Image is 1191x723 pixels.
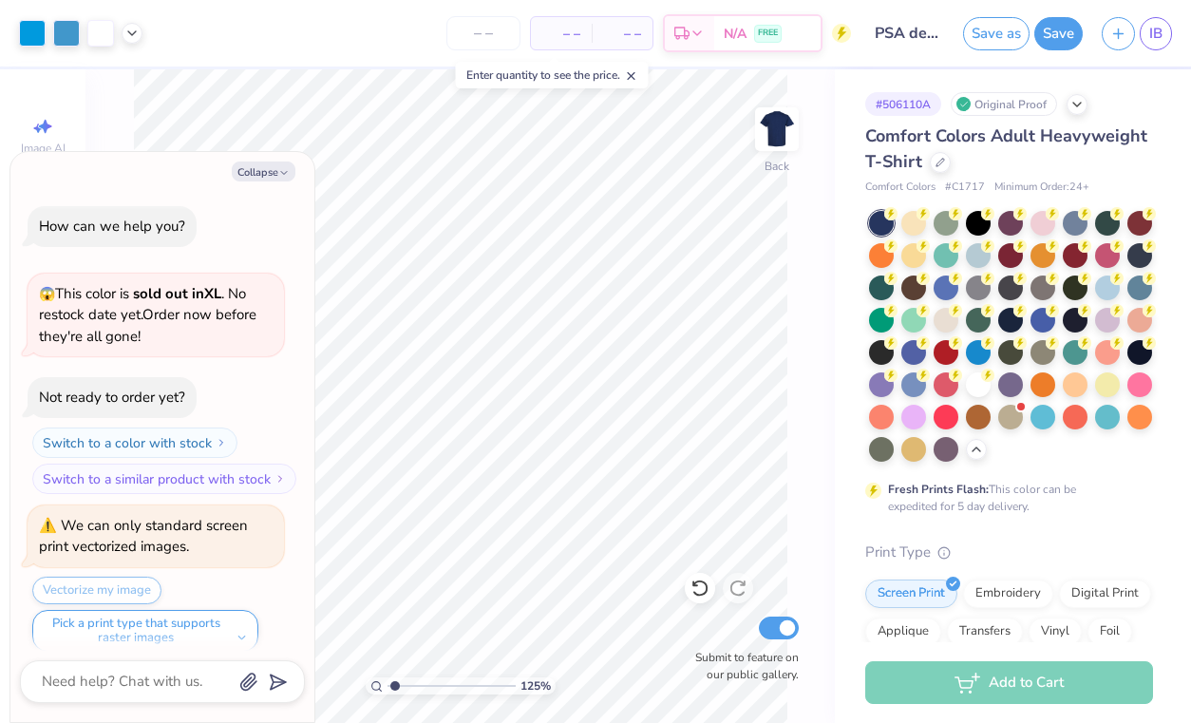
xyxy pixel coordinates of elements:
[765,158,789,175] div: Back
[1149,23,1163,45] span: IB
[865,618,941,646] div: Applique
[860,14,954,52] input: Untitled Design
[951,92,1057,116] div: Original Proof
[963,580,1053,608] div: Embroidery
[21,141,66,156] span: Image AI
[1029,618,1082,646] div: Vinyl
[865,92,941,116] div: # 506110A
[865,542,1153,563] div: Print Type
[994,180,1089,196] span: Minimum Order: 24 +
[39,217,185,236] div: How can we help you?
[888,481,1122,515] div: This color can be expedited for 5 day delivery.
[1034,17,1083,50] button: Save
[947,618,1023,646] div: Transfers
[39,516,248,557] div: We can only standard screen print vectorized images.
[945,180,985,196] span: # C1717
[520,677,551,694] span: 125 %
[542,24,580,44] span: – –
[685,649,799,683] label: Submit to feature on our public gallery.
[456,62,649,88] div: Enter quantity to see the price.
[32,464,296,494] button: Switch to a similar product with stock
[865,180,936,196] span: Comfort Colors
[446,16,520,50] input: – –
[963,17,1030,50] button: Save as
[32,428,237,458] button: Switch to a color with stock
[758,110,796,148] img: Back
[1140,17,1172,50] a: IB
[32,610,258,652] button: Pick a print type that supports raster images
[133,284,221,303] strong: sold out in XL
[232,162,295,181] button: Collapse
[39,285,55,303] span: 😱
[39,284,256,346] span: This color is . No restock date yet. Order now before they're all gone!
[758,27,778,40] span: FREE
[888,482,989,497] strong: Fresh Prints Flash:
[865,124,1147,173] span: Comfort Colors Adult Heavyweight T-Shirt
[724,24,747,44] span: N/A
[603,24,641,44] span: – –
[1059,580,1151,608] div: Digital Print
[39,388,185,407] div: Not ready to order yet?
[216,437,227,448] img: Switch to a color with stock
[1087,618,1132,646] div: Foil
[274,473,286,485] img: Switch to a similar product with stock
[865,580,957,608] div: Screen Print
